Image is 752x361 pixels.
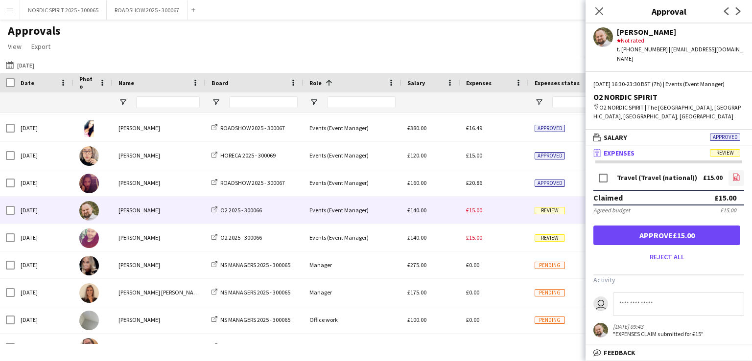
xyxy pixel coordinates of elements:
[617,36,744,45] div: Not rated
[304,142,401,169] div: Events (Event Manager)
[113,224,206,251] div: [PERSON_NAME]
[593,80,744,89] div: [DATE] 16:30-23:30 BST (7h) | Events (Event Manager)
[79,256,99,275] img: eve edghill
[466,206,482,214] span: £15.00
[304,169,401,196] div: Events (Event Manager)
[466,124,482,132] span: £16.49
[211,234,262,241] a: O2 2025 - 300066
[220,343,307,351] span: [PERSON_NAME] - Staffing - 300065
[593,206,630,214] div: Agreed budget
[211,98,220,107] button: Open Filter Menu
[617,27,744,36] div: [PERSON_NAME]
[304,197,401,224] div: Events (Event Manager)
[407,79,425,87] span: Salary
[113,251,206,278] div: [PERSON_NAME]
[552,96,591,108] input: Expenses status Filter Input
[613,330,704,338] div: "EXPENSES CLAIM submitted for £15"
[15,224,73,251] div: [DATE]
[714,193,736,203] div: £15.00
[107,0,188,20] button: ROADSHOW 2025 - 300067
[593,103,744,121] div: O2 NORDIC SPIRIT | The [GEOGRAPHIC_DATA], [GEOGRAPHIC_DATA], [GEOGRAPHIC_DATA], [GEOGRAPHIC_DATA]
[15,142,73,169] div: [DATE]
[118,98,127,107] button: Open Filter Menu
[220,179,285,186] span: ROADSHOW 2025 - 300067
[309,79,322,87] span: Role
[79,311,99,330] img: Carol Reeve
[586,130,752,145] mat-expansion-panel-header: SalaryApproved
[617,174,697,181] div: Travel (Travel (national))
[20,0,107,20] button: NORDIC SPIRIT 2025 - 300065
[703,174,723,181] div: £15.00
[118,79,134,87] span: Name
[535,152,565,159] span: Approved
[211,124,285,132] a: ROADSHOW 2025 - 300067
[304,306,401,333] div: Office work
[79,338,99,358] img: Amy Colburn
[113,279,206,306] div: [PERSON_NAME] [PERSON_NAME]
[710,134,740,141] span: Approved
[586,5,752,18] h3: Approval
[586,146,752,160] mat-expansion-panel-header: ExpensesReview
[535,289,565,296] span: Pending
[220,261,290,269] span: NS MANAGERS 2025 - 300065
[604,149,634,158] span: Expenses
[304,334,401,361] div: Staffing
[466,343,479,351] span: £0.00
[604,348,635,357] span: Feedback
[211,206,262,214] a: O2 2025 - 300066
[31,42,50,51] span: Export
[407,152,426,159] span: £120.00
[535,98,543,107] button: Open Filter Menu
[136,96,200,108] input: Name Filter Input
[407,206,426,214] span: £140.00
[113,169,206,196] div: [PERSON_NAME]
[4,40,25,53] a: View
[15,251,73,278] div: [DATE]
[211,261,290,269] a: NS MANAGERS 2025 - 300065
[79,75,95,90] span: Photo
[304,251,401,278] div: Manager
[710,149,740,157] span: Review
[15,114,73,141] div: [DATE]
[8,42,22,51] span: View
[466,289,479,296] span: £0.00
[15,306,73,333] div: [DATE]
[113,114,206,141] div: [PERSON_NAME]
[113,306,206,333] div: [PERSON_NAME]
[535,79,580,87] span: Expenses status
[211,343,307,351] a: [PERSON_NAME] - Staffing - 300065
[407,261,426,269] span: £275.00
[535,207,565,214] span: Review
[27,40,54,53] a: Export
[407,289,426,296] span: £175.00
[586,345,752,360] mat-expansion-panel-header: Feedback
[220,316,290,323] span: NS MANAGERS 2025 - 300065
[220,289,290,296] span: NS MANAGERS 2025 - 300065
[593,193,623,203] div: Claimed
[15,169,73,196] div: [DATE]
[407,124,426,132] span: £380.00
[220,234,262,241] span: O2 2025 - 300066
[535,316,565,324] span: Pending
[466,316,479,323] span: £0.00
[79,146,99,166] img: Leighanne Hulston
[720,206,736,214] div: £15.00
[309,98,318,107] button: Open Filter Menu
[79,283,99,303] img: Sophie Anders Hyde
[466,152,482,159] span: £15.00
[211,79,229,87] span: Board
[113,334,206,361] div: [PERSON_NAME]
[304,224,401,251] div: Events (Event Manager)
[586,160,752,350] div: ExpensesReview
[604,133,627,142] span: Salary
[407,179,426,186] span: £160.00
[466,261,479,269] span: £0.00
[407,234,426,241] span: £140.00
[327,96,396,108] input: Role Filter Input
[229,96,298,108] input: Board Filter Input
[535,180,565,187] span: Approved
[79,174,99,193] img: asha pindoria
[466,179,482,186] span: £20.86
[113,142,206,169] div: [PERSON_NAME]
[79,228,99,248] img: Aivaras Sestokas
